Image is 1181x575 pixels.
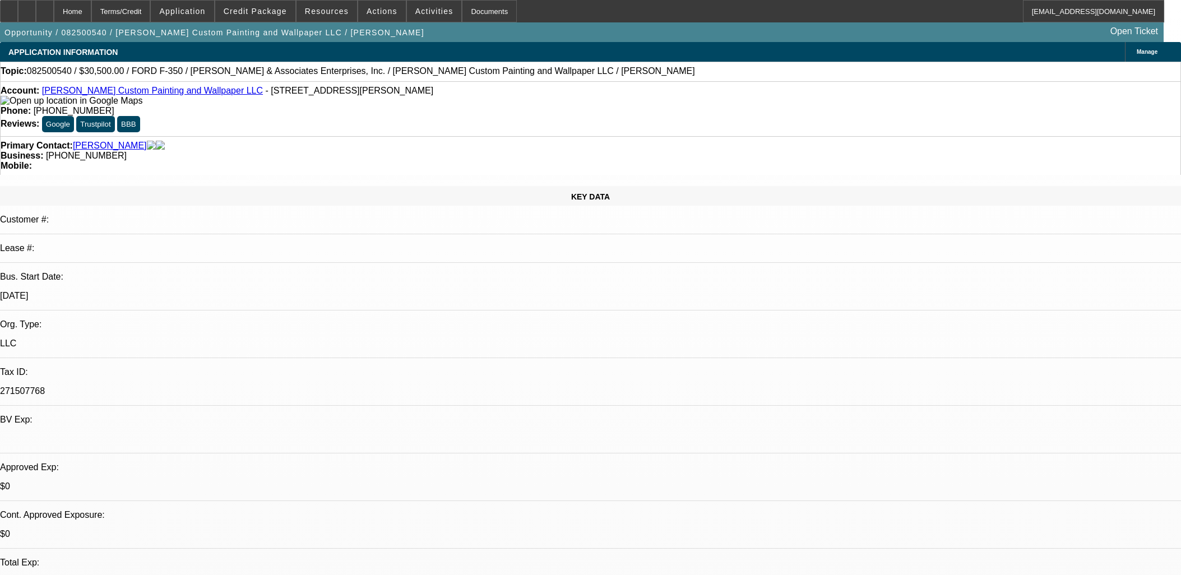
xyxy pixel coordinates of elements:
span: Opportunity / 082500540 / [PERSON_NAME] Custom Painting and Wallpaper LLC / [PERSON_NAME] [4,28,424,37]
button: Application [151,1,214,22]
span: Activities [415,7,453,16]
img: facebook-icon.png [147,141,156,151]
span: 082500540 / $30,500.00 / FORD F-350 / [PERSON_NAME] & Associates Enterprises, Inc. / [PERSON_NAME... [27,66,695,76]
img: linkedin-icon.png [156,141,165,151]
img: Open up location in Google Maps [1,96,142,106]
button: Actions [358,1,406,22]
button: Activities [407,1,462,22]
strong: Phone: [1,106,31,115]
span: APPLICATION INFORMATION [8,48,118,57]
button: Google [42,116,74,132]
span: [PHONE_NUMBER] [46,151,127,160]
span: Application [159,7,205,16]
strong: Topic: [1,66,27,76]
strong: Mobile: [1,161,32,170]
span: Credit Package [224,7,287,16]
span: Actions [367,7,397,16]
button: Resources [297,1,357,22]
button: Trustpilot [76,116,114,132]
a: [PERSON_NAME] Custom Painting and Wallpaper LLC [42,86,263,95]
strong: Reviews: [1,119,39,128]
button: BBB [117,116,140,132]
a: Open Ticket [1106,22,1163,41]
strong: Primary Contact: [1,141,73,151]
span: Resources [305,7,349,16]
span: Manage [1137,49,1157,55]
strong: Account: [1,86,39,95]
button: Credit Package [215,1,295,22]
strong: Business: [1,151,43,160]
span: - [STREET_ADDRESS][PERSON_NAME] [265,86,433,95]
span: [PHONE_NUMBER] [34,106,114,115]
a: [PERSON_NAME] [73,141,147,151]
span: KEY DATA [571,192,610,201]
a: View Google Maps [1,96,142,105]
